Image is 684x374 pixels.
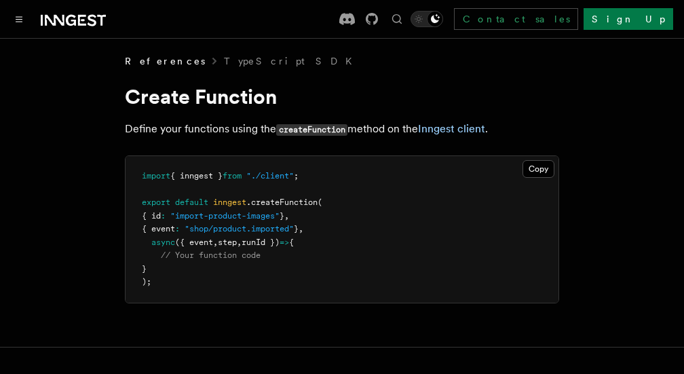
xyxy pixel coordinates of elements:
span: runId }) [242,238,280,247]
code: createFunction [276,124,347,136]
span: , [299,224,303,233]
p: Define your functions using the method on the . [125,119,559,139]
span: } [294,224,299,233]
span: , [237,238,242,247]
button: Find something... [389,11,405,27]
span: inngest [213,198,246,207]
span: , [284,211,289,221]
span: async [151,238,175,247]
span: ); [142,277,151,286]
span: { id [142,211,161,221]
a: Contact sales [454,8,578,30]
span: export [142,198,170,207]
span: .createFunction [246,198,318,207]
span: => [280,238,289,247]
h1: Create Function [125,84,559,109]
span: { inngest } [170,171,223,181]
span: } [142,264,147,274]
span: } [280,211,284,221]
span: ({ event [175,238,213,247]
a: TypeScript SDK [224,54,360,68]
span: ( [318,198,322,207]
span: // Your function code [161,250,261,260]
span: ; [294,171,299,181]
span: , [213,238,218,247]
span: default [175,198,208,207]
span: "./client" [246,171,294,181]
span: "import-product-images" [170,211,280,221]
span: import [142,171,170,181]
span: : [175,224,180,233]
span: { event [142,224,175,233]
a: Sign Up [584,8,673,30]
button: Copy [522,160,554,178]
button: Toggle navigation [11,11,27,27]
span: from [223,171,242,181]
span: : [161,211,166,221]
a: Inngest client [418,122,485,135]
span: step [218,238,237,247]
span: { [289,238,294,247]
button: Toggle dark mode [411,11,443,27]
span: "shop/product.imported" [185,224,294,233]
span: References [125,54,205,68]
